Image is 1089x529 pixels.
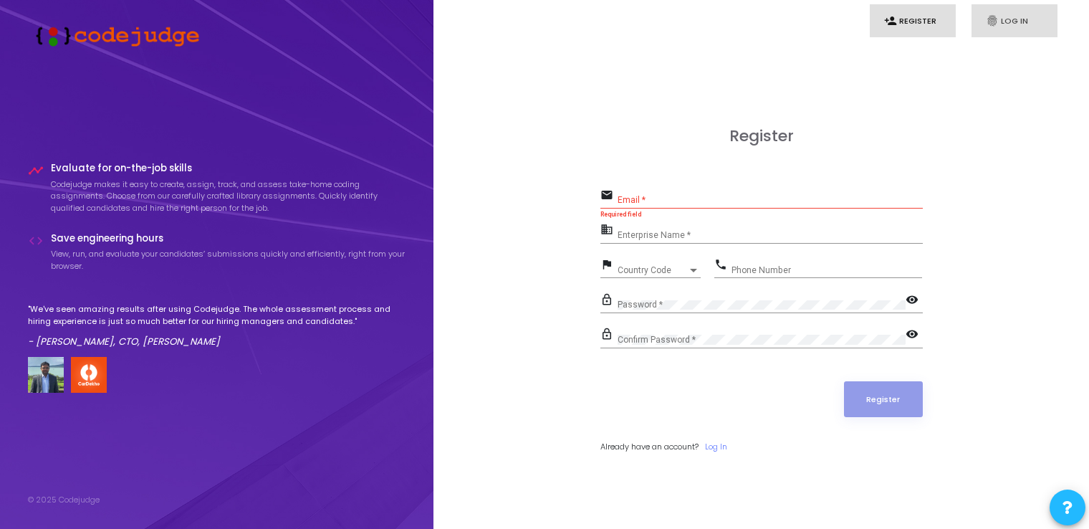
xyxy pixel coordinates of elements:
h3: Register [600,127,923,146]
strong: Required field [600,211,641,218]
mat-icon: business [600,222,618,239]
p: View, run, and evaluate your candidates’ submissions quickly and efficiently, right from your bro... [51,248,406,272]
i: person_add [884,14,897,27]
p: Codejudge makes it easy to create, assign, track, and assess take-home coding assignments. Choose... [51,178,406,214]
a: Log In [705,441,727,453]
i: timeline [28,163,44,178]
mat-icon: visibility [906,327,923,344]
i: fingerprint [986,14,999,27]
h4: Save engineering hours [51,233,406,244]
input: Enterprise Name [618,230,923,240]
mat-icon: visibility [906,292,923,310]
div: © 2025 Codejudge [28,494,100,506]
img: user image [28,357,64,393]
i: code [28,233,44,249]
span: Already have an account? [600,441,699,452]
mat-icon: phone [714,257,731,275]
a: fingerprintLog In [972,4,1057,38]
img: company-logo [71,357,107,393]
h4: Evaluate for on-the-job skills [51,163,406,174]
span: Country Code [618,266,688,275]
mat-icon: lock_outline [600,292,618,310]
mat-icon: email [600,188,618,205]
mat-icon: lock_outline [600,327,618,344]
p: "We've seen amazing results after using Codejudge. The whole assessment process and hiring experi... [28,303,406,327]
a: person_addRegister [870,4,956,38]
input: Phone Number [731,265,922,275]
button: Register [844,381,923,417]
mat-icon: flag [600,257,618,275]
em: - [PERSON_NAME], CTO, [PERSON_NAME] [28,335,220,348]
input: Email [618,195,923,205]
